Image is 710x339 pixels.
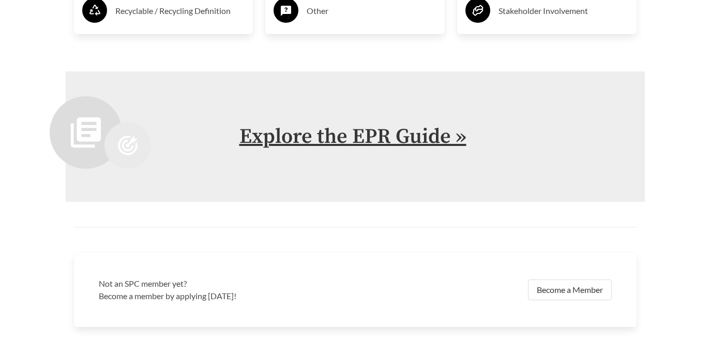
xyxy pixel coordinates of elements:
h3: Not an SPC member yet? [99,277,349,290]
h3: Recyclable / Recycling Definition [115,3,245,19]
a: Become a Member [528,279,612,300]
h3: Other [307,3,436,19]
a: Explore the EPR Guide » [239,124,466,150]
p: Become a member by applying [DATE]! [99,290,349,302]
h3: Stakeholder Involvement [498,3,628,19]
